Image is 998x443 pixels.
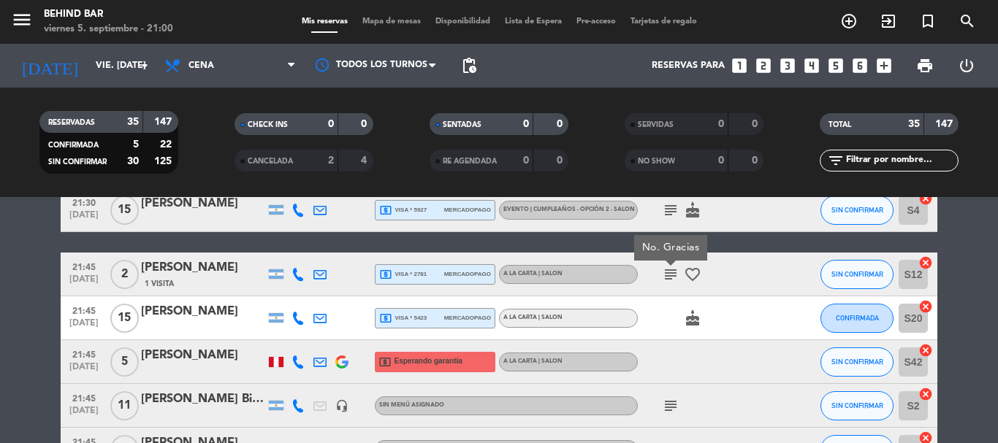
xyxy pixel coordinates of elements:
[160,139,175,150] strong: 22
[379,204,392,217] i: local_atm
[503,315,563,320] span: A LA CARTA | SALON
[141,258,265,277] div: [PERSON_NAME]
[444,313,491,323] span: mercadopago
[752,119,761,129] strong: 0
[110,347,139,377] span: 5
[395,355,462,367] span: Esperando garantía
[662,397,679,415] i: subject
[880,12,897,30] i: exit_to_app
[48,158,107,166] span: SIN CONFIRMAR
[335,399,348,412] i: headset_mic
[66,406,102,423] span: [DATE]
[662,201,679,219] i: subject
[826,56,845,75] i: looks_5
[11,9,33,36] button: menu
[831,401,883,409] span: SIN CONFIRMAR
[820,347,894,377] button: SIN CONFIRMAR
[188,61,214,71] span: Cena
[916,57,934,74] span: print
[730,56,749,75] i: looks_one
[154,156,175,166] strong: 125
[827,152,845,169] i: filter_list
[460,57,478,74] span: pending_actions
[845,153,958,169] input: Filtrar por nombre...
[127,117,139,127] strong: 35
[145,278,174,290] span: 1 Visita
[820,391,894,420] button: SIN CONFIRMAR
[379,312,427,325] span: visa * 5423
[718,119,724,129] strong: 0
[840,12,858,30] i: add_circle_outline
[444,205,491,215] span: mercadopago
[248,158,293,165] span: CANCELADA
[11,50,88,82] i: [DATE]
[918,191,933,206] i: cancel
[836,314,879,322] span: CONFIRMADA
[110,260,139,289] span: 2
[503,207,635,212] span: EVENTO | Cumpleaños - Opción 2 - SALON
[294,18,355,26] span: Mis reservas
[248,121,288,128] span: CHECK INS
[66,274,102,291] span: [DATE]
[141,302,265,321] div: [PERSON_NAME]
[623,18,704,26] span: Tarjetas de regalo
[48,119,95,126] span: RESERVADAS
[66,362,102,379] span: [DATE]
[66,210,102,227] span: [DATE]
[66,345,102,362] span: 21:45
[935,119,956,129] strong: 147
[379,402,444,408] span: Sin menú asignado
[110,304,139,333] span: 15
[802,56,821,75] i: looks_4
[379,204,427,217] span: visa * 5927
[498,18,569,26] span: Lista de Espera
[778,56,797,75] i: looks_3
[379,312,392,325] i: local_atm
[557,155,565,166] strong: 0
[66,301,102,318] span: 21:45
[110,196,139,225] span: 15
[355,18,428,26] span: Mapa de mesas
[328,119,334,129] strong: 0
[945,44,987,88] div: LOG OUT
[141,194,265,213] div: [PERSON_NAME]
[820,304,894,333] button: CONFIRMADA
[428,18,498,26] span: Disponibilidad
[379,268,392,281] i: local_atm
[335,355,348,369] img: google-logo.png
[503,358,563,364] span: A LA CARTA | SALON
[959,12,976,30] i: search
[820,260,894,289] button: SIN CONFIRMAR
[361,155,370,166] strong: 4
[328,155,334,166] strong: 2
[44,22,173,36] div: viernes 5. septiembre - 21:00
[443,121,481,128] span: SENTADAS
[754,56,773,75] i: looks_two
[66,389,102,406] span: 21:45
[829,121,851,128] span: TOTAL
[652,61,725,71] span: Reservas para
[684,309,701,327] i: cake
[443,158,497,165] span: RE AGENDADA
[684,266,701,283] i: favorite_border
[684,201,701,219] i: cake
[444,269,491,279] span: mercadopago
[127,156,139,166] strong: 30
[503,271,563,277] span: A LA CARTA | SALON
[523,155,529,166] strong: 0
[66,318,102,335] span: [DATE]
[110,391,139,420] span: 11
[718,155,724,166] strong: 0
[523,119,529,129] strong: 0
[378,355,392,369] i: local_atm
[133,139,139,150] strong: 5
[638,121,674,128] span: SERVIDAS
[662,266,679,283] i: subject
[136,57,153,74] i: arrow_drop_down
[569,18,623,26] span: Pre-acceso
[638,158,675,165] span: NO SHOW
[141,346,265,365] div: [PERSON_NAME]
[48,142,99,149] span: CONFIRMADA
[820,196,894,225] button: SIN CONFIRMAR
[361,119,370,129] strong: 0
